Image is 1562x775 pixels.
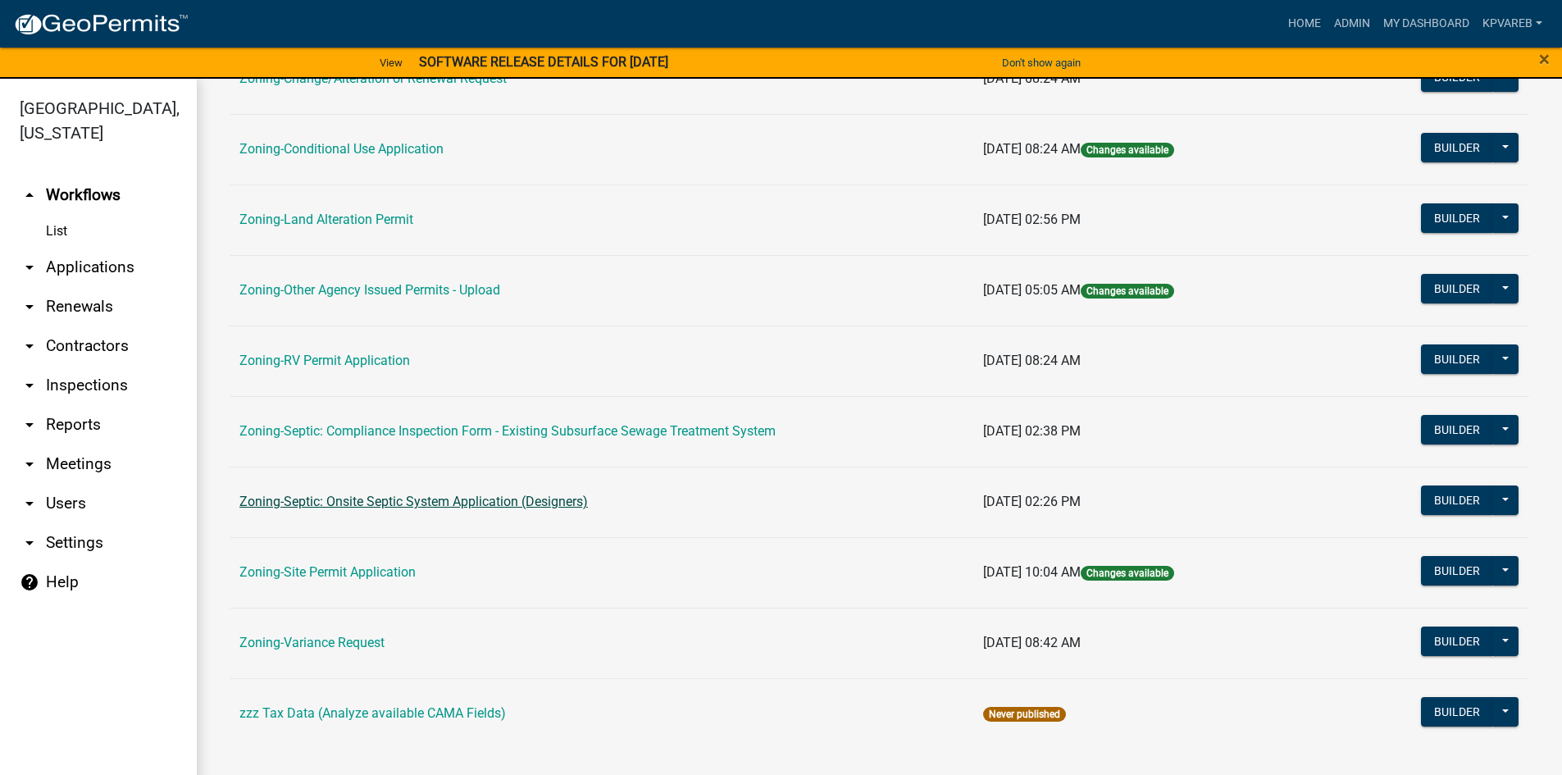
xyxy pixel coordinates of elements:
a: Zoning-Site Permit Application [239,564,416,580]
i: arrow_drop_down [20,336,39,356]
button: Don't show again [995,49,1087,76]
span: [DATE] 02:26 PM [983,494,1081,509]
a: zzz Tax Data (Analyze available CAMA Fields) [239,705,506,721]
a: Zoning-Septic: Onsite Septic System Application (Designers) [239,494,588,509]
button: Builder [1421,133,1493,162]
span: [DATE] 02:56 PM [983,212,1081,227]
button: Builder [1421,486,1493,515]
i: arrow_drop_down [20,415,39,435]
a: Zoning-Variance Request [239,635,385,650]
a: View [373,49,409,76]
span: × [1539,48,1550,71]
button: Builder [1421,556,1493,586]
button: Builder [1421,415,1493,444]
i: arrow_drop_down [20,454,39,474]
i: arrow_drop_up [20,185,39,205]
a: Zoning-Septic: Compliance Inspection Form - Existing Subsurface Sewage Treatment System [239,423,776,439]
a: kpvareb [1476,8,1549,39]
span: Never published [983,707,1066,722]
a: Admin [1327,8,1377,39]
button: Builder [1421,274,1493,303]
button: Builder [1421,627,1493,656]
a: Zoning-RV Permit Application [239,353,410,368]
a: My Dashboard [1377,8,1476,39]
i: arrow_drop_down [20,533,39,553]
strong: SOFTWARE RELEASE DETAILS FOR [DATE] [419,54,668,70]
span: [DATE] 10:04 AM [983,564,1081,580]
span: [DATE] 08:42 AM [983,635,1081,650]
button: Builder [1421,344,1493,374]
span: [DATE] 08:24 AM [983,353,1081,368]
span: Changes available [1081,566,1174,581]
span: Changes available [1081,143,1174,157]
i: arrow_drop_down [20,297,39,317]
button: Builder [1421,697,1493,727]
span: [DATE] 05:05 AM [983,282,1081,298]
a: Home [1282,8,1327,39]
span: [DATE] 02:38 PM [983,423,1081,439]
button: Close [1539,49,1550,69]
button: Builder [1421,62,1493,92]
i: arrow_drop_down [20,258,39,277]
a: Zoning-Land Alteration Permit [239,212,413,227]
span: Changes available [1081,284,1174,299]
i: help [20,572,39,592]
i: arrow_drop_down [20,376,39,395]
a: Zoning-Conditional Use Application [239,141,444,157]
span: [DATE] 08:24 AM [983,141,1081,157]
button: Builder [1421,203,1493,233]
a: Zoning-Other Agency Issued Permits - Upload [239,282,500,298]
i: arrow_drop_down [20,494,39,513]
